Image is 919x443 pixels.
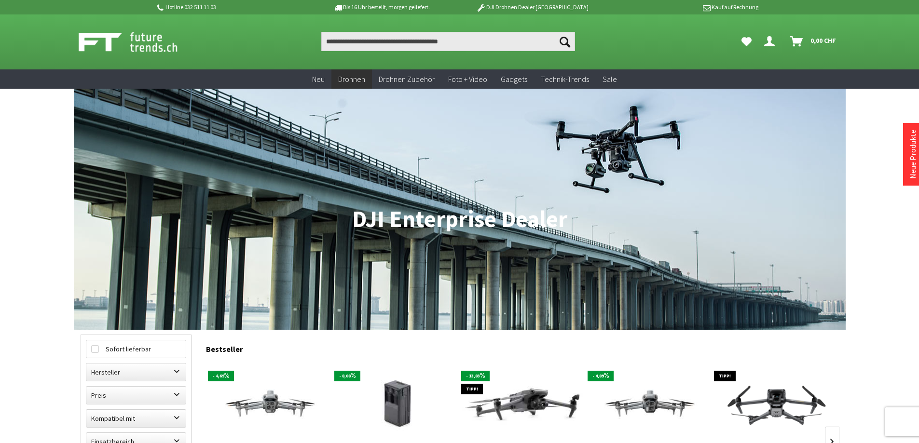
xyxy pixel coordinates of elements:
img: DJI Matrice 4E [588,369,712,439]
h1: DJI Enterprise Dealer [81,207,839,231]
span: Drohnen [338,74,365,84]
a: Sale [596,69,624,89]
span: Technik-Trends [541,74,589,84]
img: Shop Futuretrends - zur Startseite wechseln [79,30,199,54]
a: Meine Favoriten [737,32,756,51]
p: DJI Drohnen Dealer [GEOGRAPHIC_DATA] [457,1,607,13]
a: Technik-Trends [534,69,596,89]
button: Suchen [555,32,575,51]
div: Bestseller [206,335,839,359]
p: Hotline 032 511 11 03 [156,1,306,13]
a: Neu [305,69,331,89]
label: Kompatibel mit [86,410,186,427]
a: Gadgets [494,69,534,89]
p: Bis 16 Uhr bestellt, morgen geliefert. [306,1,457,13]
img: DJI Matrice 4T [208,369,332,439]
a: Neue Produkte [908,130,918,179]
img: DJI Mavic 3 Enterprise (EU-C1) DJI Care Basic M3E [714,369,838,439]
span: Foto + Video [448,74,487,84]
a: Warenkorb [786,32,841,51]
input: Produkt, Marke, Kategorie, EAN, Artikelnummer… [321,32,575,51]
label: Preis [86,387,186,404]
a: Dein Konto [760,32,782,51]
label: Hersteller [86,363,186,381]
span: Drohnen Zubehör [379,74,435,84]
a: Drohnen [331,69,372,89]
p: Kauf auf Rechnung [608,1,758,13]
span: Gadgets [501,74,527,84]
label: Sofort lieferbar [86,340,186,358]
span: Neu [312,74,325,84]
a: Foto + Video [441,69,494,89]
span: Sale [603,74,617,84]
a: Drohnen Zubehör [372,69,441,89]
span: 0,00 CHF [810,33,836,48]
